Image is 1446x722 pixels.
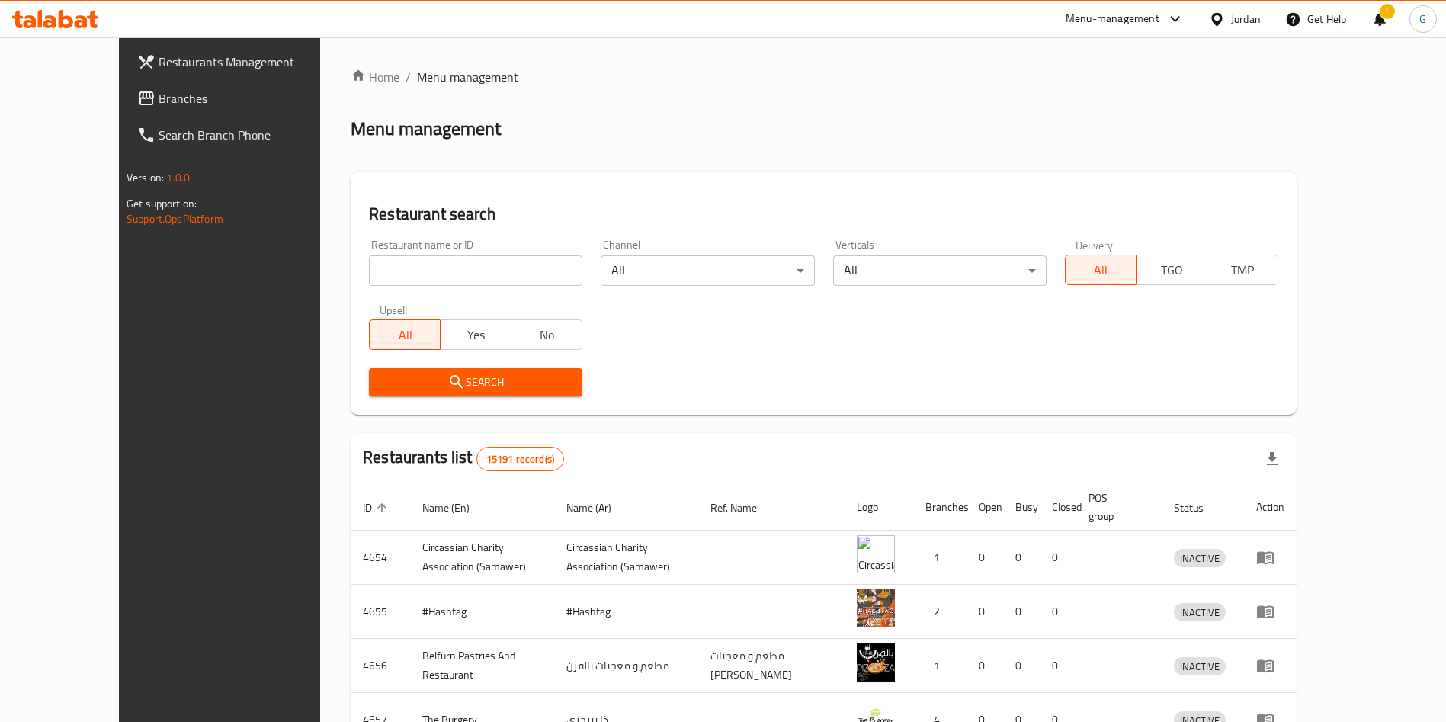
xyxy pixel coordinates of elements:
[127,194,197,213] span: Get support on:
[857,643,895,682] img: Belfurn Pastries And Restaurant
[1174,604,1226,621] span: INACTIVE
[913,639,967,693] td: 1
[363,446,564,471] h2: Restaurants list
[698,639,845,693] td: مطعم و معجنات [PERSON_NAME]
[1003,531,1040,585] td: 0
[967,585,1003,639] td: 0
[518,324,576,346] span: No
[1040,585,1076,639] td: 0
[380,304,408,315] label: Upsell
[417,68,518,86] span: Menu management
[1174,658,1226,675] span: INACTIVE
[967,531,1003,585] td: 0
[710,499,777,517] span: Ref. Name
[1089,489,1143,525] span: POS group
[1174,603,1226,621] div: INACTIVE
[381,373,570,392] span: Search
[1214,259,1272,281] span: TMP
[159,126,348,144] span: Search Branch Phone
[351,531,410,585] td: 4654
[127,168,164,188] span: Version:
[440,319,511,350] button: Yes
[1003,585,1040,639] td: 0
[913,484,967,531] th: Branches
[554,639,698,693] td: مطعم و معجنات بالفرن
[1256,602,1284,621] div: Menu
[351,639,410,693] td: 4656
[369,368,582,396] button: Search
[369,203,1278,226] h2: Restaurant search
[1003,639,1040,693] td: 0
[1256,656,1284,675] div: Menu
[476,447,564,471] div: Total records count
[967,639,1003,693] td: 0
[125,80,361,117] a: Branches
[1254,441,1290,477] div: Export file
[913,531,967,585] td: 1
[1066,10,1159,28] div: Menu-management
[369,319,441,350] button: All
[1419,11,1426,27] span: G
[351,117,501,141] h2: Menu management
[1207,255,1278,285] button: TMP
[1065,255,1137,285] button: All
[125,43,361,80] a: Restaurants Management
[159,53,348,71] span: Restaurants Management
[410,531,554,585] td: ​Circassian ​Charity ​Association​ (Samawer)
[1143,259,1201,281] span: TGO
[159,89,348,107] span: Branches
[447,324,505,346] span: Yes
[511,319,582,350] button: No
[1244,484,1297,531] th: Action
[857,589,895,627] img: #Hashtag
[1003,484,1040,531] th: Busy
[1174,657,1226,675] div: INACTIVE
[1076,239,1114,250] label: Delivery
[376,324,434,346] span: All
[422,499,489,517] span: Name (En)
[1231,11,1261,27] div: Jordan
[1174,550,1226,567] span: INACTIVE
[477,452,563,467] span: 15191 record(s)
[554,585,698,639] td: #Hashtag
[913,585,967,639] td: 2
[601,255,814,286] div: All
[1256,548,1284,566] div: Menu
[566,499,631,517] span: Name (Ar)
[1040,531,1076,585] td: 0
[166,168,190,188] span: 1.0.0
[1174,499,1223,517] span: Status
[967,484,1003,531] th: Open
[406,68,411,86] li: /
[369,255,582,286] input: Search for restaurant name or ID..
[351,68,399,86] a: Home
[857,535,895,573] img: ​Circassian ​Charity ​Association​ (Samawer)
[410,639,554,693] td: Belfurn Pastries And Restaurant
[1136,255,1207,285] button: TGO
[363,499,392,517] span: ID
[125,117,361,153] a: Search Branch Phone
[351,585,410,639] td: 4655
[845,484,913,531] th: Logo
[410,585,554,639] td: #Hashtag
[833,255,1047,286] div: All
[1072,259,1130,281] span: All
[1040,639,1076,693] td: 0
[351,68,1297,86] nav: breadcrumb
[554,531,698,585] td: ​Circassian ​Charity ​Association​ (Samawer)
[127,209,223,229] a: Support.OpsPlatform
[1040,484,1076,531] th: Closed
